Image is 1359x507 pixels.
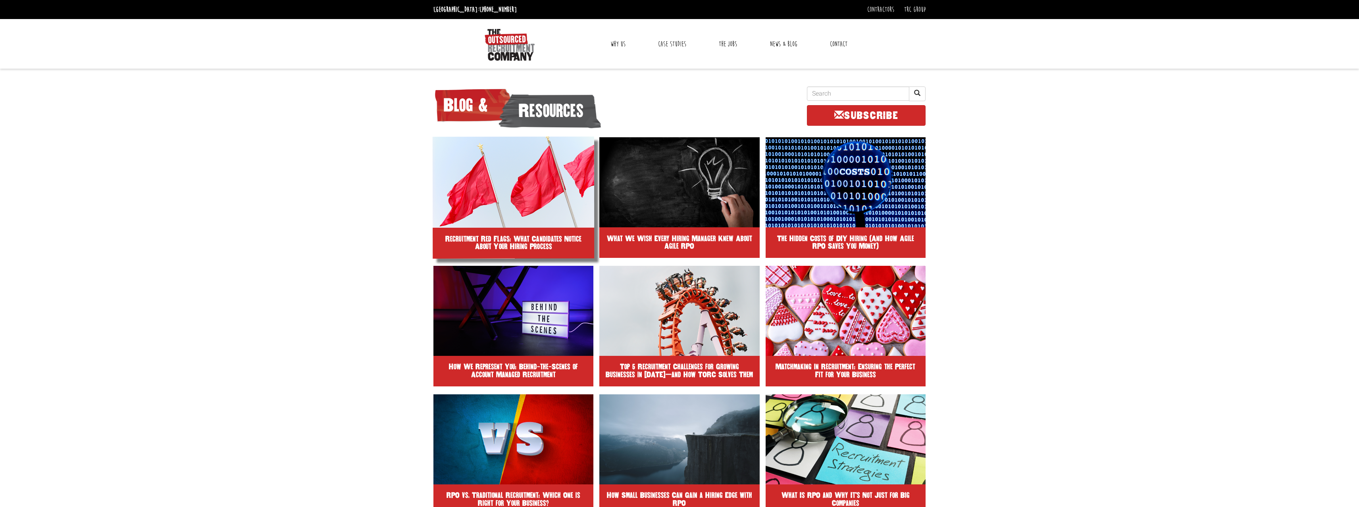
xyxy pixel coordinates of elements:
[433,136,595,259] a: Recruitment Red Flags: What Candidates Notice About Your Hiring Process
[713,34,743,54] a: The Jobs
[431,3,519,16] li: [GEOGRAPHIC_DATA]:
[433,85,513,125] span: Blog &
[766,266,926,386] a: Matchmaking in Recruitment: Ensuring the Perfect Fit for Your Business
[605,235,753,251] h2: What We Wish Every Hiring Manager Knew About Agile RPO
[433,266,593,386] a: How We Represent You: Behind-the-Scenes of Account Managed Recruitment
[499,91,601,131] span: Resources
[652,34,692,54] a: Case Studies
[772,363,920,379] h2: Matchmaking in Recruitment: Ensuring the Perfect Fit for Your Business
[439,363,587,379] h2: How We Represent You: Behind-the-Scenes of Account Managed Recruitment
[766,137,926,258] a: The Hidden Costs of DIY Hiring (And How Agile RPO Saves You Money)
[605,363,753,379] h2: Top 5 Recruitment Challenges for Growing Businesses in [DATE]—and How TORC Solves Them
[439,235,588,251] h2: Recruitment Red Flags: What Candidates Notice About Your Hiring Process
[599,137,759,258] a: What We Wish Every Hiring Manager Knew About Agile RPO
[764,34,803,54] a: News & Blog
[867,5,894,14] a: Contractors
[772,235,920,251] h2: The Hidden Costs of DIY Hiring (And How Agile RPO Saves You Money)
[807,105,926,126] a: SUBSCRIBE
[604,34,631,54] a: Why Us
[485,29,535,61] img: The Outsourced Recruitment Company
[599,266,759,386] a: Top 5 Recruitment Challenges for Growing Businesses in [DATE]—and How TORC Solves Them
[824,34,853,54] a: Contact
[807,86,909,101] input: Search
[904,5,926,14] a: TRC Group
[479,5,517,14] a: [PHONE_NUMBER]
